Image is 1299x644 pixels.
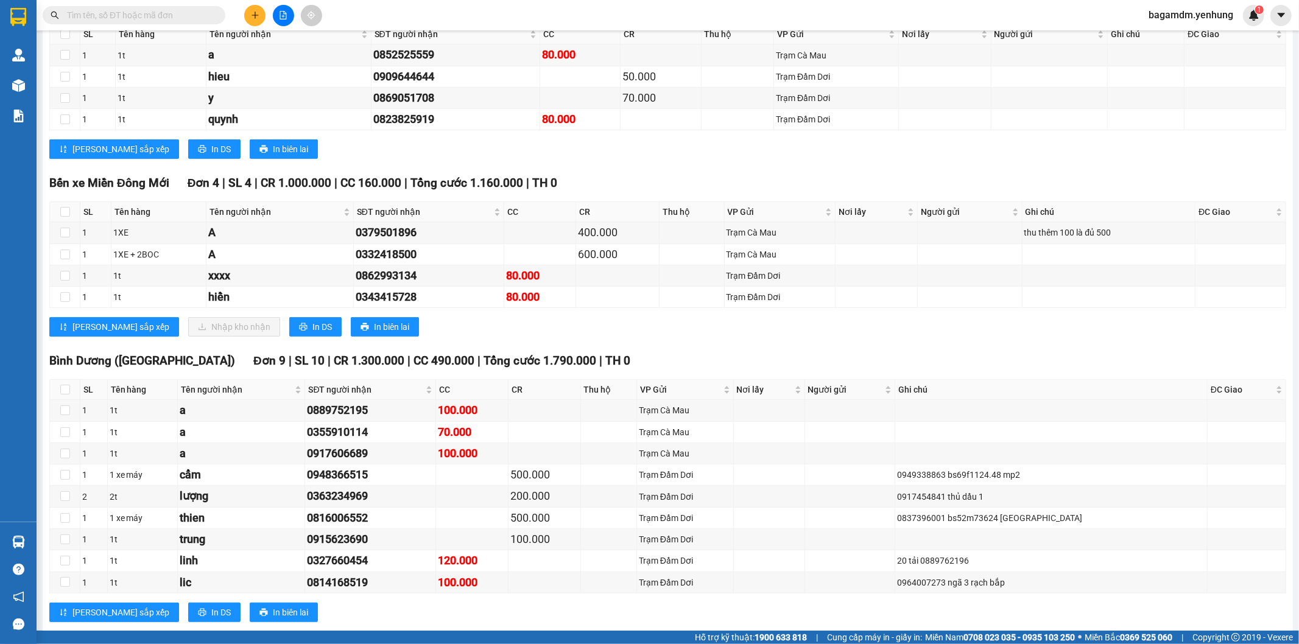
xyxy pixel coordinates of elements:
[180,488,303,505] div: lượng
[208,289,351,306] div: hiền
[1199,205,1273,219] span: ĐC Giao
[307,11,315,19] span: aim
[356,224,502,241] div: 0379501896
[639,576,731,589] div: Trạm Đầm Dơi
[118,49,204,62] div: 1t
[727,226,834,239] div: Trạm Cà Mau
[273,5,294,26] button: file-add
[273,142,308,156] span: In biên lai
[305,464,436,486] td: 0948366515
[438,445,506,462] div: 100.000
[82,49,113,62] div: 1
[774,109,899,130] td: Trạm Đầm Dơi
[253,354,286,368] span: Đơn 9
[895,380,1208,400] th: Ghi chú
[897,490,1205,503] div: 0917454841 thủ dầu 1
[728,205,823,219] span: VP Gửi
[438,402,506,419] div: 100.000
[328,354,331,368] span: |
[727,290,834,304] div: Trạm Đầm Dơi
[110,447,175,460] div: 1t
[414,354,474,368] span: CC 490.000
[178,550,305,572] td: linh
[1181,631,1183,644] span: |
[82,113,113,126] div: 1
[208,111,369,128] div: quynh
[82,91,113,105] div: 1
[639,425,731,439] div: Trạm Cà Mau
[307,574,434,591] div: 0814168519
[307,509,434,527] div: 0816006552
[827,631,922,644] span: Cung cấp máy in - giấy in:
[637,572,734,593] td: Trạm Đầm Dơi
[307,531,434,548] div: 0915623690
[178,486,305,507] td: lượng
[49,139,179,159] button: sort-ascending[PERSON_NAME] sắp xếp
[49,317,179,337] button: sort-ascending[PERSON_NAME] sắp xếp
[622,89,699,107] div: 70.000
[1023,202,1196,222] th: Ghi chú
[637,464,734,486] td: Trạm Đầm Dơi
[351,317,419,337] button: printerIn biên lai
[808,383,882,396] span: Người gửi
[1257,5,1261,14] span: 1
[82,533,105,546] div: 1
[178,400,305,421] td: a
[510,509,579,527] div: 500.000
[208,68,369,85] div: hieu
[305,572,436,593] td: 0814168519
[354,244,504,265] td: 0332418500
[438,574,506,591] div: 100.000
[660,202,724,222] th: Thu hộ
[540,24,621,44] th: CC
[59,323,68,332] span: sort-ascending
[305,550,436,572] td: 0327660454
[209,205,341,219] span: Tên người nhận
[373,68,538,85] div: 0909644644
[506,267,574,284] div: 80.000
[410,176,523,190] span: Tổng cước 1.160.000
[118,91,204,105] div: 1t
[755,632,807,642] strong: 1900 633 818
[599,354,602,368] span: |
[371,66,541,88] td: 0909644644
[578,246,657,263] div: 600.000
[307,402,434,419] div: 0889752195
[1231,633,1240,642] span: copyright
[510,466,579,483] div: 500.000
[897,511,1205,525] div: 0837396001 bs52m73624 [GEOGRAPHIC_DATA]
[897,576,1205,589] div: 0964007273 ngã 3 rạch bắp
[299,323,308,332] span: printer
[82,269,109,282] div: 1
[509,380,581,400] th: CR
[180,552,303,569] div: linh
[113,248,204,261] div: 1XE + 2BOC
[13,618,24,630] span: message
[110,425,175,439] div: 1t
[178,508,305,529] td: thien
[80,202,111,222] th: SL
[354,222,504,243] td: 0379501896
[354,265,504,287] td: 0862993134
[375,27,528,41] span: SĐT người nhận
[308,383,423,396] span: SĐT người nhận
[82,70,113,83] div: 1
[727,248,834,261] div: Trạm Cà Mau
[356,267,502,284] div: 0862993134
[307,488,434,505] div: 0363234969
[259,145,268,155] span: printer
[356,289,502,306] div: 0343415728
[305,400,436,421] td: 0889752195
[206,244,354,265] td: A
[82,425,105,439] div: 1
[639,490,731,503] div: Trạm Đầm Dơi
[305,508,436,529] td: 0816006552
[639,511,731,525] div: Trạm Đầm Dơi
[725,222,836,243] td: Trạm Cà Mau
[1120,632,1172,642] strong: 0369 525 060
[361,323,369,332] span: printer
[180,574,303,591] div: lic
[110,554,175,567] div: 1t
[725,244,836,265] td: Trạm Cà Mau
[49,603,179,622] button: sort-ascending[PERSON_NAME] sắp xếp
